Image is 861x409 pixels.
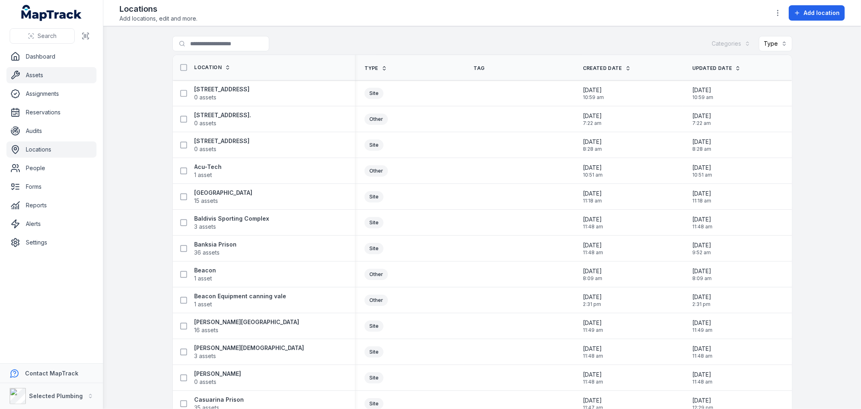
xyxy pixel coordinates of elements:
[583,345,603,359] time: 1/14/2025, 11:48:54 AM
[583,120,602,126] span: 7:22 am
[692,138,711,152] time: 8/25/2025, 8:28:21 AM
[583,241,603,256] time: 1/14/2025, 11:48:21 AM
[195,352,216,360] span: 3 assets
[583,112,602,126] time: 8/5/2025, 7:22:38 AM
[195,370,241,378] strong: [PERSON_NAME]
[583,249,603,256] span: 11:48 am
[195,266,216,274] strong: Beacon
[195,344,304,352] strong: [PERSON_NAME][DEMOGRAPHIC_DATA]
[692,353,712,359] span: 11:48 am
[692,241,711,256] time: 5/13/2025, 9:52:15 AM
[692,215,712,223] span: [DATE]
[365,243,383,254] div: Site
[21,5,82,21] a: MapTrack
[583,293,602,308] time: 3/31/2025, 2:31:18 PM
[365,269,388,280] div: Other
[692,319,712,327] span: [DATE]
[692,198,711,204] span: 11:18 am
[195,85,250,93] strong: [STREET_ADDRESS]
[119,15,197,23] span: Add locations, edit and more.
[473,65,484,72] span: Tag
[692,112,711,120] span: [DATE]
[583,164,603,172] span: [DATE]
[583,215,603,223] span: [DATE]
[692,164,712,178] time: 8/1/2025, 10:51:36 AM
[583,138,602,152] time: 8/25/2025, 8:28:21 AM
[365,165,388,177] div: Other
[692,319,712,333] time: 1/14/2025, 11:49:14 AM
[365,191,383,202] div: Site
[10,28,75,44] button: Search
[119,3,197,15] h2: Locations
[583,223,603,230] span: 11:48 am
[692,345,712,353] span: [DATE]
[195,318,300,326] strong: [PERSON_NAME][GEOGRAPHIC_DATA]
[195,370,241,386] a: [PERSON_NAME]0 assets
[195,137,250,145] strong: [STREET_ADDRESS]
[365,139,383,151] div: Site
[195,189,253,205] a: [GEOGRAPHIC_DATA]15 assets
[583,138,602,146] span: [DATE]
[195,266,216,283] a: Beacon1 asset
[692,301,711,308] span: 2:31 pm
[692,241,711,249] span: [DATE]
[6,104,96,120] a: Reservations
[583,319,603,333] time: 1/14/2025, 11:49:14 AM
[195,119,217,127] span: 0 assets
[583,86,604,94] span: [DATE]
[195,145,217,153] span: 0 assets
[692,164,712,172] span: [DATE]
[195,215,270,223] strong: Baldivis Sporting Complex
[29,392,83,399] strong: Selected Plumbing
[759,36,792,51] button: Type
[6,141,96,158] a: Locations
[583,345,603,353] span: [DATE]
[583,267,602,282] time: 8/4/2025, 8:09:30 AM
[195,189,253,197] strong: [GEOGRAPHIC_DATA]
[583,371,603,385] time: 1/14/2025, 11:48:43 AM
[6,160,96,176] a: People
[365,346,383,358] div: Site
[195,326,219,334] span: 16 assets
[195,163,222,171] strong: Acu-Tech
[692,379,712,385] span: 11:48 am
[195,215,270,231] a: Baldivis Sporting Complex3 assets
[583,112,602,120] span: [DATE]
[692,86,713,101] time: 8/26/2025, 10:59:30 AM
[195,197,218,205] span: 15 assets
[692,215,712,230] time: 1/14/2025, 11:48:37 AM
[195,223,216,231] span: 3 assets
[692,293,711,301] span: [DATE]
[195,300,212,308] span: 1 asset
[195,64,222,71] span: Location
[195,163,222,179] a: Acu-Tech1 asset
[365,295,388,306] div: Other
[583,319,603,327] span: [DATE]
[195,137,250,153] a: [STREET_ADDRESS]0 assets
[583,86,604,101] time: 8/26/2025, 10:59:30 AM
[583,164,603,178] time: 8/1/2025, 10:51:36 AM
[6,216,96,232] a: Alerts
[692,249,711,256] span: 9:52 am
[195,249,220,257] span: 36 assets
[583,190,602,198] span: [DATE]
[195,240,237,249] strong: Banksia Prison
[692,275,712,282] span: 8:09 am
[365,88,383,99] div: Site
[6,48,96,65] a: Dashboard
[195,274,212,283] span: 1 asset
[583,379,603,385] span: 11:48 am
[692,293,711,308] time: 3/31/2025, 2:31:18 PM
[195,171,212,179] span: 1 asset
[692,267,712,275] span: [DATE]
[583,172,603,178] span: 10:51 am
[692,65,741,72] a: Updated Date
[583,353,603,359] span: 11:48 am
[692,172,712,178] span: 10:51 am
[365,217,383,228] div: Site
[583,396,603,405] span: [DATE]
[692,371,712,385] time: 1/14/2025, 11:48:43 AM
[583,65,631,72] a: Created Date
[195,292,287,300] strong: Beacon Equipment canning vale
[195,318,300,334] a: [PERSON_NAME][GEOGRAPHIC_DATA]16 assets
